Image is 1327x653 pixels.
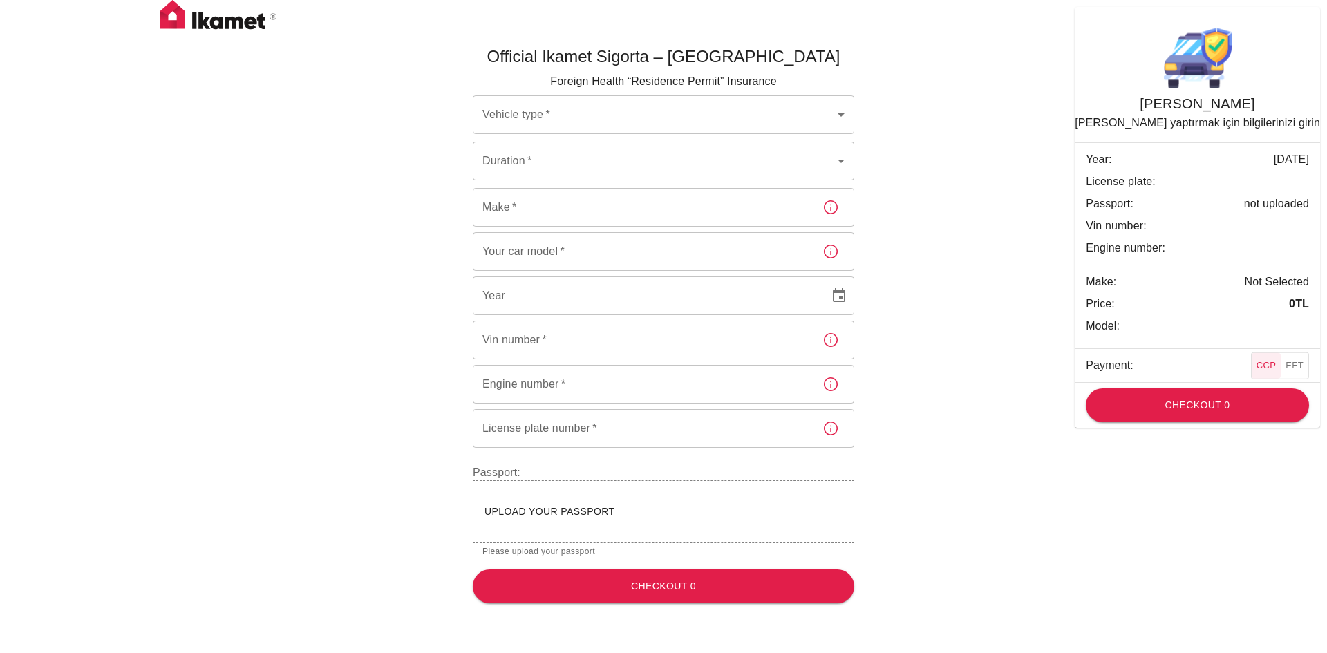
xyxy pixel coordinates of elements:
[473,142,854,180] div: ​
[1274,151,1309,168] p: [DATE]
[473,95,854,134] div: ​
[473,569,854,603] button: Checkout 0
[1086,218,1287,234] span: Vin number:
[1086,357,1287,374] span: Payment:
[473,46,854,68] h5: Official Ikamet Sigorta – [GEOGRAPHIC_DATA]
[482,545,845,559] p: Please upload your passport
[1086,151,1287,168] span: Year:
[473,464,854,480] label: Passport:
[1075,115,1320,131] p: [PERSON_NAME] yaptırmak için bilgilerinizi girin
[1086,296,1287,312] span: Price:
[1289,296,1309,312] p: 0 TL
[1280,353,1308,379] button: EFT
[1140,93,1254,115] h6: [PERSON_NAME]
[825,282,853,310] button: Choose date
[484,506,615,517] span: Upload your passport
[1086,388,1309,422] button: Checkout 0
[473,73,854,90] p: Foreign Health “Residence Permit” Insurance
[1086,240,1287,256] span: Engine number:
[1245,274,1309,290] p: Not Selected
[1086,274,1287,290] span: Make:
[473,276,820,315] input: YYYY
[1086,318,1287,334] span: Model:
[1244,196,1309,212] p: not uploaded
[1086,173,1287,190] span: License plate:
[1086,196,1287,212] span: Passport:
[1252,353,1281,379] button: CCP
